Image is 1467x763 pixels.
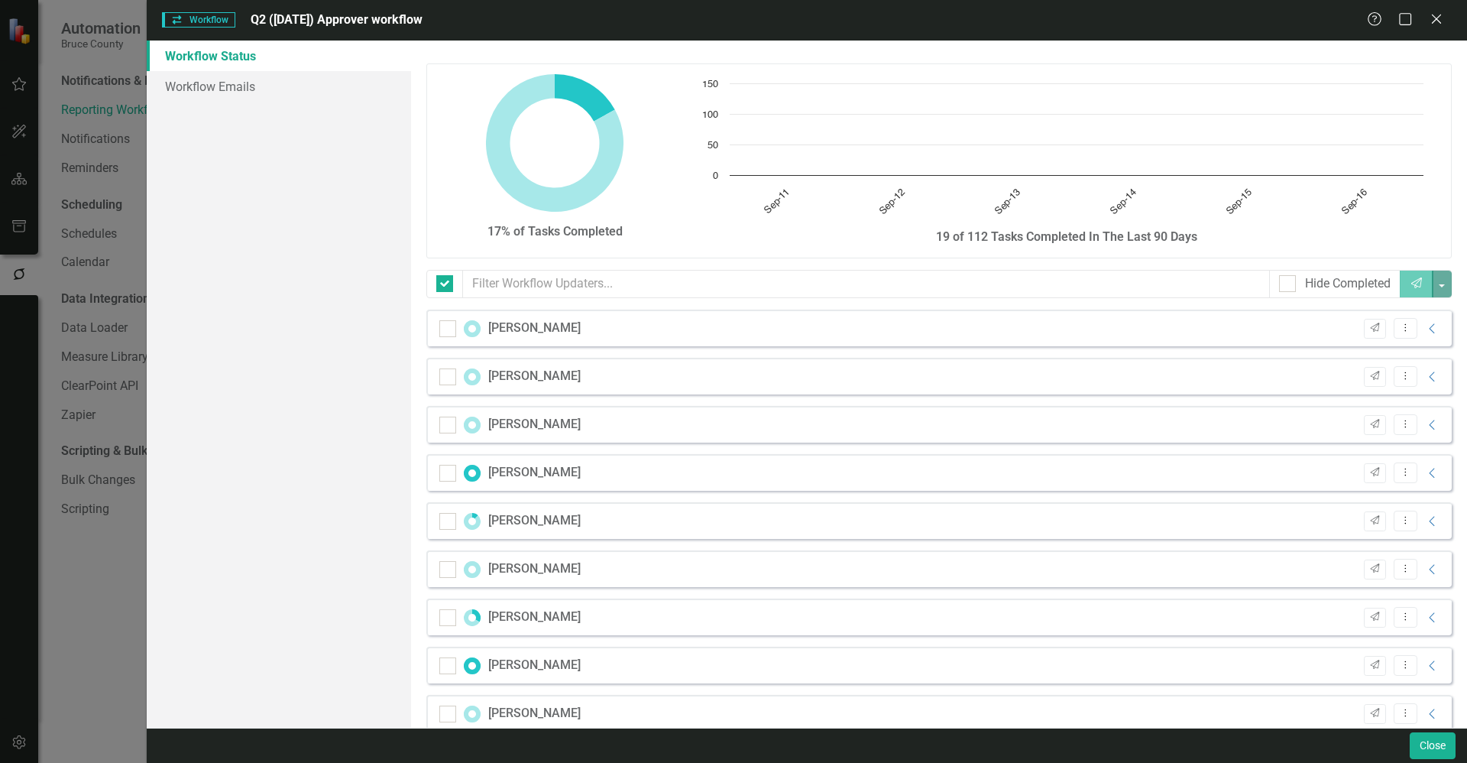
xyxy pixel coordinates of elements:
[1109,187,1138,216] text: Sep-14
[695,76,1431,229] svg: Interactive chart
[1305,275,1391,293] div: Hide Completed
[488,416,581,433] div: [PERSON_NAME]
[488,560,581,578] div: [PERSON_NAME]
[708,141,718,151] text: 50
[763,187,791,216] text: Sep-11
[993,187,1022,216] text: Sep-13
[1224,187,1253,216] text: Sep-15
[936,229,1197,244] strong: 19 of 112 Tasks Completed In The Last 90 Days
[462,270,1271,298] input: Filter Workflow Updaters...
[147,41,411,71] a: Workflow Status
[488,512,581,530] div: [PERSON_NAME]
[488,609,581,626] div: [PERSON_NAME]
[147,71,411,102] a: Workflow Emails
[1410,732,1456,759] button: Close
[251,12,423,27] span: Q2 ([DATE]) Approver workflow
[877,187,906,216] text: Sep-12
[1340,187,1369,216] text: Sep-16
[488,464,581,482] div: [PERSON_NAME]
[162,12,235,28] span: Workflow
[702,110,718,120] text: 100
[488,368,581,385] div: [PERSON_NAME]
[487,224,623,239] strong: 17% of Tasks Completed
[695,76,1439,229] div: Chart. Highcharts interactive chart.
[488,320,581,337] div: [PERSON_NAME]
[488,705,581,722] div: [PERSON_NAME]
[702,80,718,89] text: 150
[713,171,718,181] text: 0
[488,657,581,674] div: [PERSON_NAME]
